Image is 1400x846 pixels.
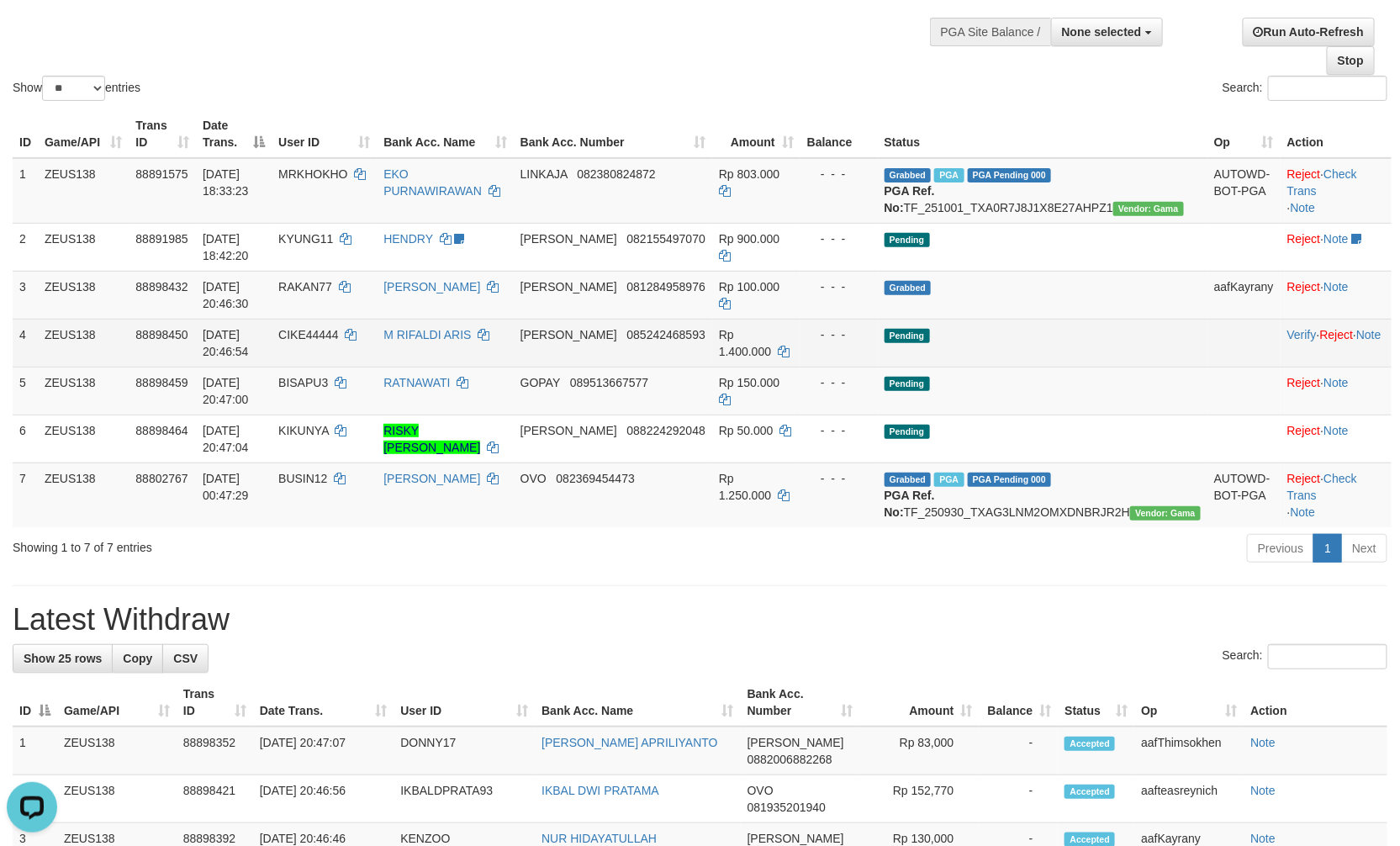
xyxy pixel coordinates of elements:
[807,278,871,295] div: - - -
[135,280,188,293] span: 88898432
[1051,18,1163,46] button: None selected
[885,168,932,182] span: Grabbed
[1323,280,1349,293] a: Note
[520,472,547,485] span: OVO
[1281,223,1392,271] td: ·
[1287,376,1321,389] a: Reject
[38,158,129,224] td: ZEUS138
[135,328,188,341] span: 88898450
[885,489,935,519] b: PGA Ref. No:
[1287,167,1321,181] a: Reject
[627,280,705,293] span: Copy 081284958976 to clipboard
[383,280,480,293] a: [PERSON_NAME]
[807,230,871,247] div: - - -
[719,376,779,389] span: Rp 150.000
[570,376,648,389] span: Copy 089513667577 to clipboard
[383,376,450,389] a: RATNAWATI
[1223,644,1387,669] label: Search:
[1058,679,1134,727] th: Status: activate to sort column ascending
[135,167,188,181] span: 88891575
[1291,505,1316,519] a: Note
[712,110,800,158] th: Amount: activate to sort column ascending
[1223,76,1387,101] label: Search:
[383,424,480,454] a: RISKY [PERSON_NAME]
[1281,271,1392,319] td: ·
[860,727,980,775] td: Rp 83,000
[1130,506,1201,521] span: Vendor URL: https://trx31.1velocity.biz
[627,328,705,341] span: Copy 085242468593 to clipboard
[135,232,188,246] span: 88891985
[1134,679,1244,727] th: Op: activate to sort column ascending
[1287,472,1357,502] a: Check Trans
[979,679,1058,727] th: Balance: activate to sort column ascending
[383,472,480,485] a: [PERSON_NAME]
[278,376,328,389] span: BISAPU3
[748,784,774,797] span: OVO
[383,167,482,198] a: EKO PURNAWIRAWAN
[807,422,871,439] div: - - -
[934,473,964,487] span: Marked by aafsreyleap
[719,167,779,181] span: Rp 803.000
[807,374,871,391] div: - - -
[203,167,249,198] span: [DATE] 18:33:23
[1356,328,1382,341] a: Note
[520,376,560,389] span: GOPAY
[885,233,930,247] span: Pending
[196,110,272,158] th: Date Trans.: activate to sort column descending
[177,679,253,727] th: Trans ID: activate to sort column ascending
[13,644,113,673] a: Show 25 rows
[885,473,932,487] span: Grabbed
[278,328,339,341] span: CIKE44444
[13,319,38,367] td: 4
[383,232,433,246] a: HENDRY
[1281,415,1392,463] td: ·
[203,280,249,310] span: [DATE] 20:46:30
[173,652,198,665] span: CSV
[1207,463,1281,527] td: AUTOWD-BOT-PGA
[860,679,980,727] th: Amount: activate to sort column ascending
[383,328,471,341] a: M RIFALDI ARIS
[13,532,571,556] div: Showing 1 to 7 of 7 entries
[930,18,1051,46] div: PGA Site Balance /
[520,167,568,181] span: LINKAJA
[162,644,209,673] a: CSV
[1207,158,1281,224] td: AUTOWD-BOT-PGA
[253,775,394,823] td: [DATE] 20:46:56
[1323,232,1349,246] a: Note
[1268,76,1387,101] input: Search:
[38,271,129,319] td: ZEUS138
[979,727,1058,775] td: -
[1250,832,1276,845] a: Note
[1134,727,1244,775] td: aafThimsokhen
[38,110,129,158] th: Game/API: activate to sort column ascending
[878,158,1207,224] td: TF_251001_TXA0R7J8J1X8E27AHPZ1
[203,424,249,454] span: [DATE] 20:47:04
[1250,784,1276,797] a: Note
[1287,328,1317,341] a: Verify
[719,424,774,437] span: Rp 50.000
[1281,158,1392,224] td: · ·
[203,472,249,502] span: [DATE] 00:47:29
[520,424,617,437] span: [PERSON_NAME]
[203,376,249,406] span: [DATE] 20:47:00
[860,775,980,823] td: Rp 152,770
[57,727,177,775] td: ZEUS138
[1243,18,1375,46] a: Run Auto-Refresh
[557,472,635,485] span: Copy 082369454473 to clipboard
[1287,280,1321,293] a: Reject
[1250,736,1276,749] a: Note
[123,652,152,665] span: Copy
[748,801,826,814] span: Copy 081935201940 to clipboard
[520,280,617,293] span: [PERSON_NAME]
[719,280,779,293] span: Rp 100.000
[42,76,105,101] select: Showentries
[1134,775,1244,823] td: aafteasreynich
[13,110,38,158] th: ID
[13,367,38,415] td: 5
[885,281,932,295] span: Grabbed
[719,328,771,358] span: Rp 1.400.000
[627,232,705,246] span: Copy 082155497070 to clipboard
[885,377,930,391] span: Pending
[1313,534,1342,563] a: 1
[38,223,129,271] td: ZEUS138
